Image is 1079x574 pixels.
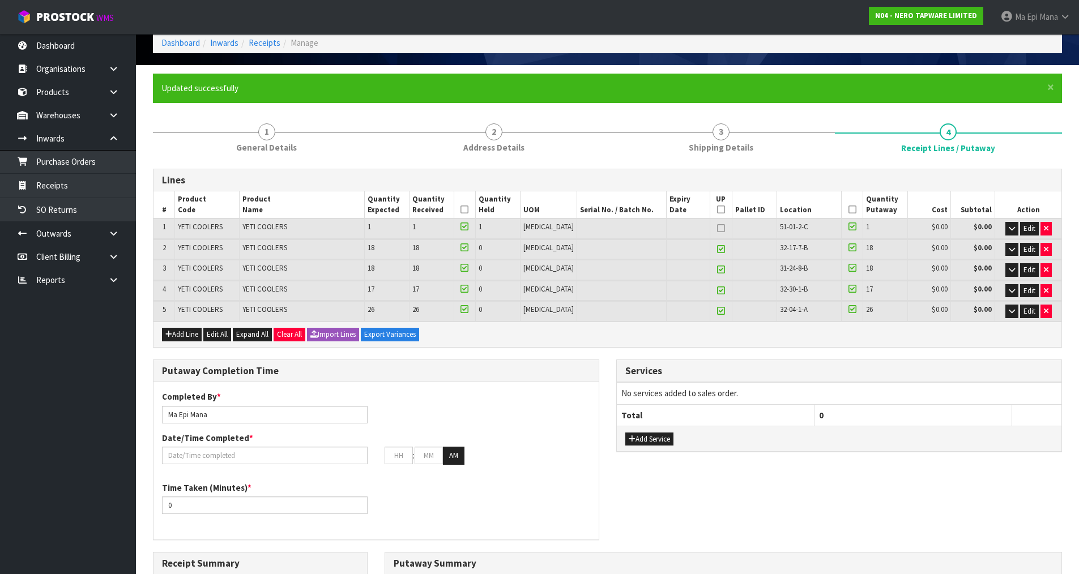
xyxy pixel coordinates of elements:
[365,191,410,219] th: Quantity Expected
[780,305,808,314] span: 32-04-1-A
[875,11,977,20] strong: N04 - NERO TAPWARE LIMITED
[162,328,202,341] button: Add Line
[523,263,574,273] span: [MEDICAL_DATA]
[940,123,957,140] span: 4
[523,243,574,252] span: [MEDICAL_DATA]
[163,243,166,252] span: 2
[162,391,221,402] label: Completed By
[153,191,175,219] th: #
[394,558,1053,569] h3: Putaway Summary
[780,243,808,252] span: 32-17-7-B
[901,142,995,154] span: Receipt Lines / Putaway
[415,447,443,464] input: MM
[523,222,574,232] span: [MEDICAL_DATA]
[163,263,166,273] span: 3
[1020,222,1039,235] button: Edit
[617,383,1062,404] td: No services added to sales order.
[162,432,253,444] label: Date/Time Completed
[479,222,482,232] span: 1
[274,328,305,341] button: Clear All
[162,175,1053,186] h3: Lines
[178,263,223,273] span: YETI COOLERS
[368,243,374,252] span: 18
[932,284,948,294] span: $0.00
[368,284,374,294] span: 17
[368,305,374,314] span: 26
[412,305,419,314] span: 26
[523,305,574,314] span: [MEDICAL_DATA]
[476,191,521,219] th: Quantity Held
[863,191,908,219] th: Quantity Putaway
[713,123,730,140] span: 3
[710,191,732,219] th: UP
[368,263,374,273] span: 18
[866,305,873,314] span: 26
[163,305,166,314] span: 5
[617,404,814,426] th: Total
[178,305,223,314] span: YETI COOLERS
[780,284,808,294] span: 32-30-1-B
[162,496,368,514] input: Time Taken
[258,123,275,140] span: 1
[412,222,416,232] span: 1
[819,410,824,421] span: 0
[932,263,948,273] span: $0.00
[242,284,287,294] span: YETI COOLERS
[995,191,1061,219] th: Action
[291,37,318,48] span: Manage
[974,263,992,273] strong: $0.00
[412,263,419,273] span: 18
[161,83,238,93] span: Updated successfully
[1020,284,1039,298] button: Edit
[780,222,808,232] span: 51-01-2-C
[178,222,223,232] span: YETI COOLERS
[866,263,873,273] span: 18
[577,191,666,219] th: Serial No. / Batch No.
[974,222,992,232] strong: $0.00
[1020,305,1039,318] button: Edit
[625,432,673,446] button: Add Service
[236,329,268,339] span: Expand All
[666,191,710,219] th: Expiry Date
[908,191,951,219] th: Cost
[479,284,482,294] span: 0
[162,366,590,376] h3: Putaway Completion Time
[523,284,574,294] span: [MEDICAL_DATA]
[162,482,251,494] label: Time Taken (Minutes)
[869,7,983,25] a: N04 - NERO TAPWARE LIMITED
[242,305,287,314] span: YETI COOLERS
[1023,265,1035,275] span: Edit
[932,243,948,252] span: $0.00
[368,222,371,232] span: 1
[17,10,31,24] img: cube-alt.png
[866,222,869,232] span: 1
[1020,243,1039,256] button: Edit
[520,191,577,219] th: UOM
[240,191,365,219] th: Product Name
[178,284,223,294] span: YETI COOLERS
[385,447,413,464] input: HH
[1039,11,1058,22] span: Mana
[1023,306,1035,316] span: Edit
[242,222,287,232] span: YETI COOLERS
[163,284,166,294] span: 4
[210,37,238,48] a: Inwards
[161,37,200,48] a: Dashboard
[479,263,482,273] span: 0
[307,328,359,341] button: Import Lines
[732,191,777,219] th: Pallet ID
[162,447,368,464] input: Date/Time completed
[361,328,419,341] button: Export Variances
[485,123,502,140] span: 2
[443,447,464,465] button: AM
[1023,245,1035,254] span: Edit
[242,263,287,273] span: YETI COOLERS
[236,142,297,153] span: General Details
[866,284,873,294] span: 17
[412,284,419,294] span: 17
[479,243,482,252] span: 0
[412,243,419,252] span: 18
[932,305,948,314] span: $0.00
[625,366,1054,376] h3: Services
[203,328,231,341] button: Edit All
